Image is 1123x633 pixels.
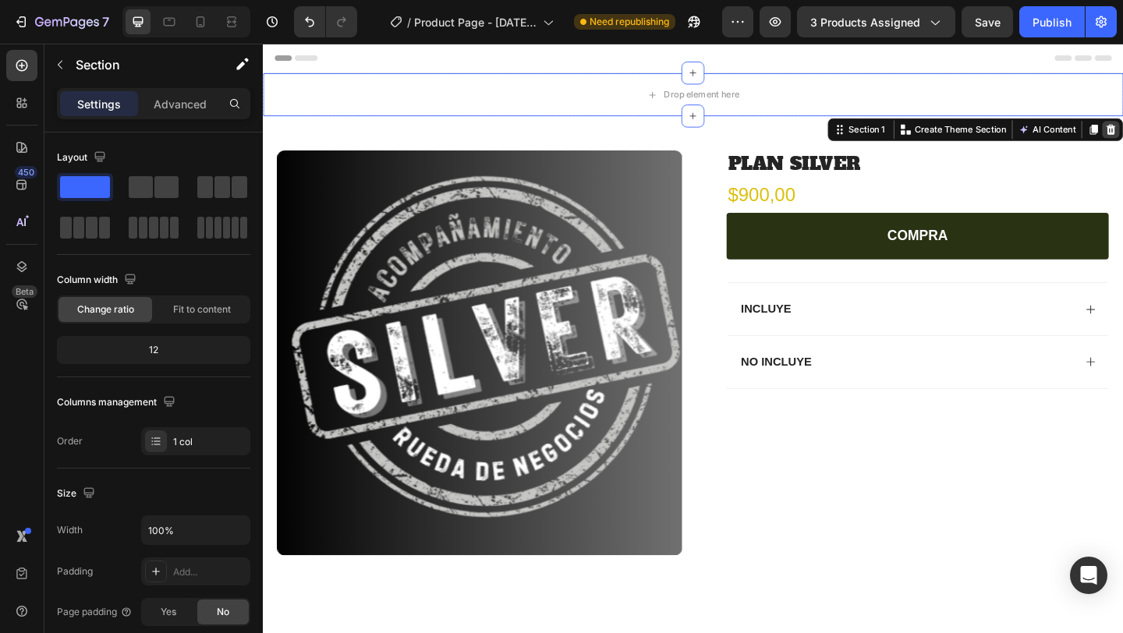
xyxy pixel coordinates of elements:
div: COMPRA [679,200,745,219]
span: Product Page - [DATE] 12:44:57 [414,14,537,30]
button: 3 products assigned [797,6,955,37]
input: Auto [142,516,250,544]
button: COMPRA [505,184,920,235]
div: Width [57,523,83,537]
span: No [217,605,229,619]
div: Order [57,434,83,448]
span: Change ratio [77,302,134,316]
button: AI Content [819,84,887,103]
p: Advanced [154,96,207,112]
div: Padding [57,564,93,578]
p: Settings [77,96,121,112]
div: Undo/Redo [294,6,357,37]
span: 3 products assigned [810,14,920,30]
div: 12 [60,339,247,361]
div: Publish [1033,14,1072,30]
div: Drop element here [436,49,519,62]
div: Column width [57,270,140,291]
div: Layout [57,147,109,168]
div: Beta [12,285,37,298]
div: Open Intercom Messenger [1070,557,1107,594]
span: / [407,14,411,30]
iframe: Design area [263,44,1123,633]
div: $900,00 [505,145,920,185]
div: Page padding [57,605,133,619]
div: 1 col [173,435,246,449]
span: Fit to content [173,302,231,316]
div: Size [57,483,98,504]
div: Columns management [57,392,179,413]
p: Section [76,55,204,74]
p: Create Theme Section [709,87,809,101]
div: 450 [15,166,37,179]
div: Section 1 [634,87,680,101]
span: Yes [161,605,176,619]
div: Add... [173,565,246,579]
p: INCLUYE [520,281,575,297]
p: 7 [102,12,109,31]
button: Save [962,6,1013,37]
button: Publish [1019,6,1085,37]
button: 7 [6,6,116,37]
h1: PLAN SILVER [505,116,920,145]
span: Save [975,16,1001,29]
span: Need republishing [590,15,669,29]
p: NO INCLUYE [520,338,597,355]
